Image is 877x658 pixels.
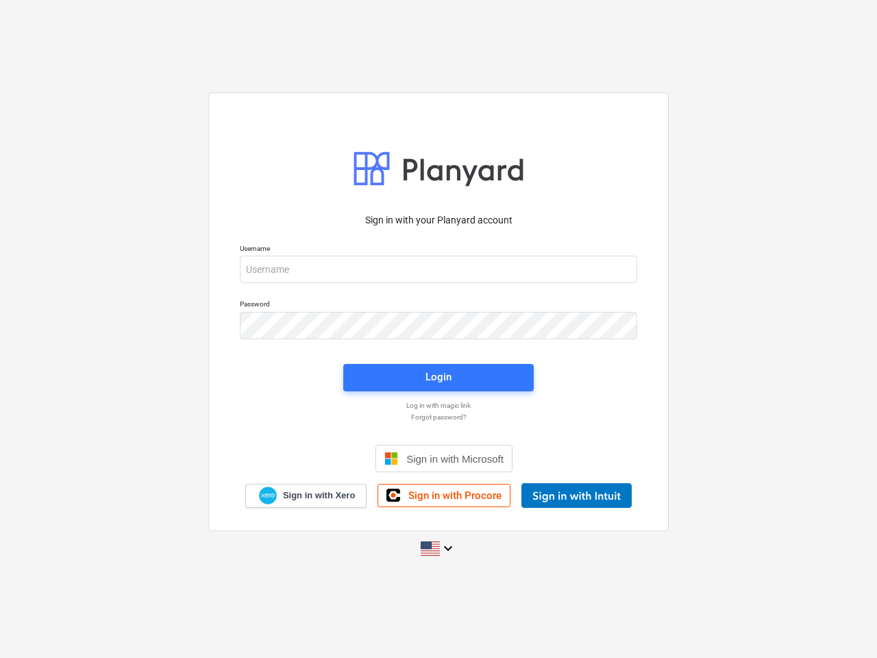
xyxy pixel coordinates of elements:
[240,256,637,283] input: Username
[245,484,367,508] a: Sign in with Xero
[384,452,398,465] img: Microsoft logo
[240,213,637,228] p: Sign in with your Planyard account
[440,540,456,557] i: keyboard_arrow_down
[259,487,277,505] img: Xero logo
[233,401,644,410] a: Log in with magic link
[240,244,637,256] p: Username
[378,484,510,507] a: Sign in with Procore
[283,489,355,502] span: Sign in with Xero
[406,453,504,465] span: Sign in with Microsoft
[233,413,644,422] a: Forgot password?
[408,489,502,502] span: Sign in with Procore
[343,364,534,391] button: Login
[240,300,637,311] p: Password
[425,368,452,386] div: Login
